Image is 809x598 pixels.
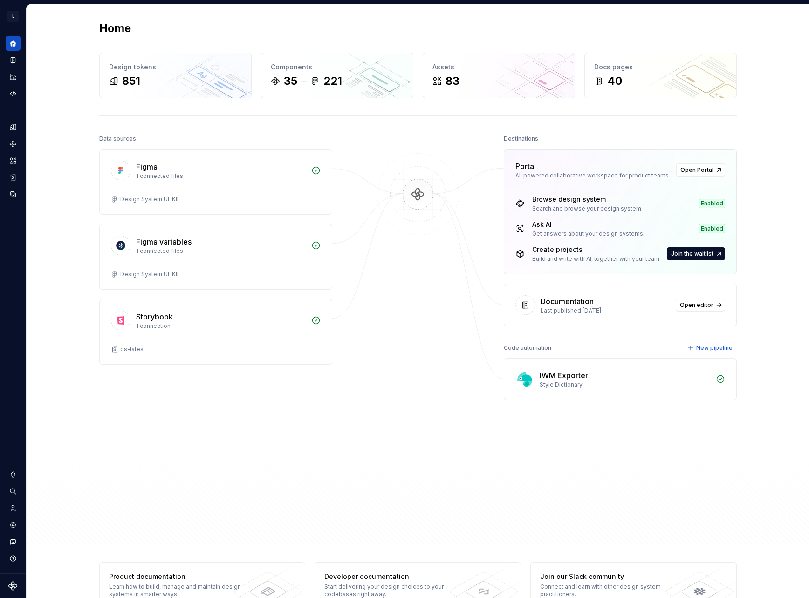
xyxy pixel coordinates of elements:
button: Join the waitlist [667,247,725,260]
a: Storybook stories [6,170,21,185]
button: Contact support [6,534,21,549]
a: Home [6,36,21,51]
div: Developer documentation [324,572,460,581]
a: Data sources [6,187,21,202]
div: 1 connected files [136,172,306,180]
a: Settings [6,517,21,532]
div: Create projects [532,245,661,254]
div: Style Dictionary [540,381,710,388]
div: Ask AI [532,220,644,229]
svg: Supernova Logo [8,581,18,591]
div: Design System UI-KIt [120,271,179,278]
div: Product documentation [109,572,245,581]
div: Join our Slack community [540,572,676,581]
button: New pipeline [685,341,737,354]
div: Portal [515,161,536,172]
div: L [7,11,19,22]
div: Storybook [136,311,173,322]
div: Last published [DATE] [541,307,670,314]
div: Search and browse your design system. [532,205,643,212]
div: 1 connection [136,322,306,330]
a: Analytics [6,69,21,84]
div: Figma [136,161,158,172]
div: 40 [607,74,622,88]
div: Design System UI-KIt [120,196,179,203]
a: Components [6,136,21,151]
div: 1 connected files [136,247,306,255]
button: Notifications [6,467,21,482]
div: Build and write with AI, together with your team. [532,255,661,263]
div: IWM Exporter [540,370,588,381]
div: Components [271,62,404,72]
a: Code automation [6,86,21,101]
a: Docs pages40 [584,53,737,98]
a: Documentation [6,53,21,68]
div: Code automation [504,341,551,354]
a: Assets [6,153,21,168]
div: Enabled [699,224,725,233]
div: Design tokens [109,62,242,72]
div: Assets [432,62,565,72]
a: Open editor [676,299,725,312]
button: L [2,6,24,26]
div: Docs pages [594,62,727,72]
span: Join the waitlist [671,250,713,258]
div: Data sources [99,132,136,145]
div: ds-latest [120,346,145,353]
a: Invite team [6,501,21,516]
a: Design tokens851 [99,53,252,98]
div: Start delivering your design choices to your codebases right away. [324,583,460,598]
a: Assets83 [423,53,575,98]
div: AI-powered collaborative workspace for product teams. [515,172,671,179]
div: 221 [323,74,342,88]
div: Connect and learn with other design system practitioners. [540,583,676,598]
div: Enabled [699,199,725,208]
a: Figma variables1 connected filesDesign System UI-KIt [99,224,332,290]
a: Storybook1 connectionds-latest [99,299,332,365]
div: Learn how to build, manage and maintain design systems in smarter ways. [109,583,245,598]
div: Get answers about your design systems. [532,230,644,238]
div: Destinations [504,132,538,145]
a: Open Portal [676,163,725,177]
a: Design tokens [6,120,21,135]
a: Figma1 connected filesDesign System UI-KIt [99,149,332,215]
span: Open editor [680,301,713,309]
div: Browse design system [532,195,643,204]
span: New pipeline [696,344,733,352]
div: Documentation [541,296,594,307]
a: Components35221 [261,53,413,98]
div: Figma variables [136,236,192,247]
button: Search ⌘K [6,484,21,499]
div: 851 [122,74,140,88]
span: Open Portal [680,166,713,174]
h2: Home [99,21,131,36]
div: 83 [446,74,459,88]
div: 35 [284,74,297,88]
